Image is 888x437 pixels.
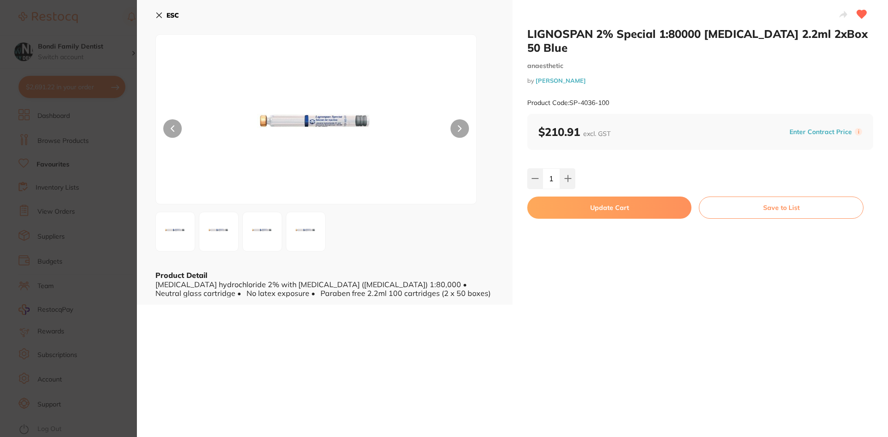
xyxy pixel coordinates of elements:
b: ESC [166,11,179,19]
button: ESC [155,7,179,23]
button: Enter Contract Price [787,128,855,136]
button: Save to List [699,197,863,219]
img: MTAwXzMuanBn [246,215,279,248]
img: MTAwXzIuanBn [202,215,235,248]
small: Product Code: SP-4036-100 [527,99,609,107]
h2: LIGNOSPAN 2% Special 1:80000 [MEDICAL_DATA] 2.2ml 2xBox 50 Blue [527,27,873,55]
img: MTAwLmpwZw [159,215,192,248]
a: [PERSON_NAME] [536,77,586,84]
img: MTAwXzQuanBn [289,215,322,248]
div: [MEDICAL_DATA] hydrochloride 2% with [MEDICAL_DATA] ([MEDICAL_DATA]) 1:80,000 • Neutral glass car... [155,280,494,297]
span: excl. GST [583,129,610,138]
b: $210.91 [538,125,610,139]
label: i [855,128,862,135]
small: by [527,77,873,84]
img: MTAwLmpwZw [220,58,413,204]
b: Product Detail [155,271,207,280]
button: Update Cart [527,197,691,219]
small: anaesthetic [527,62,873,70]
